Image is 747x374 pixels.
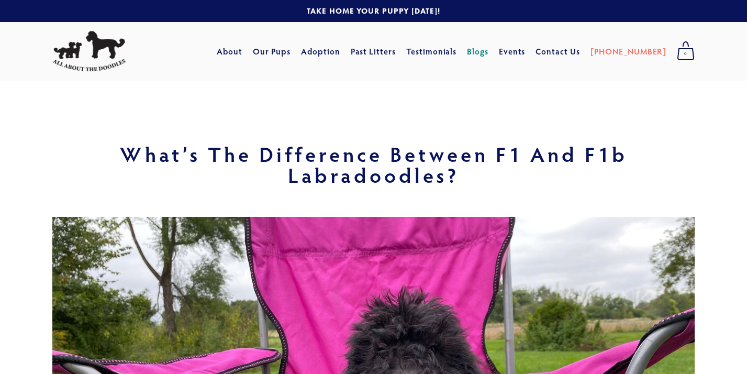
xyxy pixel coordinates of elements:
[590,42,666,61] a: [PHONE_NUMBER]
[52,144,695,185] h1: What’s the Difference Between F1 and F1b Labradoodles?
[467,42,488,61] a: Blogs
[52,31,126,72] img: All About The Doodles
[253,42,291,61] a: Our Pups
[672,38,700,64] a: 0 items in cart
[406,42,457,61] a: Testimonials
[217,42,242,61] a: About
[301,42,340,61] a: Adoption
[677,47,695,61] span: 0
[536,42,580,61] a: Contact Us
[351,46,396,57] a: Past Litters
[499,42,526,61] a: Events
